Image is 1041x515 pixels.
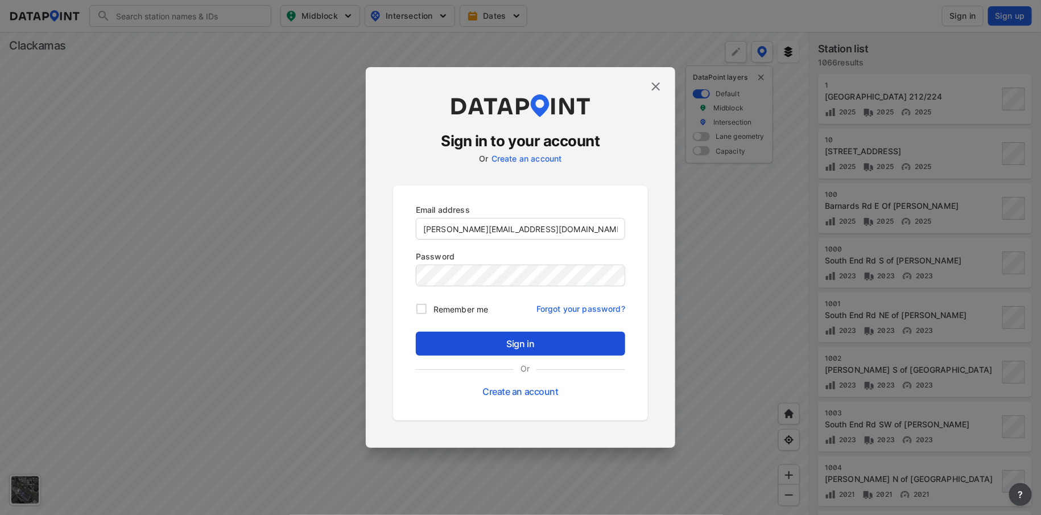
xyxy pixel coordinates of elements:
img: dataPointLogo.9353c09d.svg [449,94,592,117]
a: Create an account [482,386,558,397]
img: close.efbf2170.svg [649,80,663,93]
input: you@example.com [416,219,625,239]
button: Sign in [416,332,625,356]
span: ? [1016,488,1025,501]
a: Create an account [491,154,562,163]
span: Sign in [425,337,616,351]
p: Password [416,250,625,262]
span: Remember me [433,303,488,315]
a: Forgot your password? [536,297,625,315]
label: Or [479,154,488,163]
p: Email address [416,204,625,216]
button: more [1009,483,1032,506]
h3: Sign in to your account [393,131,648,151]
label: Or [514,362,536,374]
